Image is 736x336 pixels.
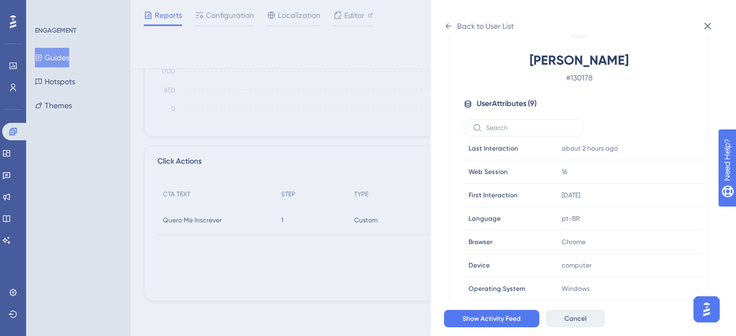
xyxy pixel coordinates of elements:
[469,238,492,246] span: Browser
[690,293,723,326] iframe: UserGuiding AI Assistant Launcher
[562,191,580,199] time: [DATE]
[469,191,518,200] span: First Interaction
[26,3,68,16] span: Need Help?
[564,314,587,323] span: Cancel
[469,167,508,176] span: Web Session
[562,214,580,223] span: pt-BR
[469,261,490,270] span: Device
[469,214,501,223] span: Language
[562,238,586,246] span: Chrome
[483,52,675,69] span: [PERSON_NAME]
[562,167,567,176] span: 16
[457,20,514,33] div: Back to User List
[483,71,675,84] span: # 130178
[546,310,605,327] button: Cancel
[469,144,518,153] span: Last Interaction
[562,145,618,152] time: about 2 hours ago
[444,310,539,327] button: Show Activity Feed
[562,284,589,293] span: Windows
[562,261,592,270] span: computer
[469,284,525,293] span: Operating System
[463,314,521,323] span: Show Activity Feed
[486,124,574,132] input: Search
[477,97,537,110] span: User Attributes ( 9 )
